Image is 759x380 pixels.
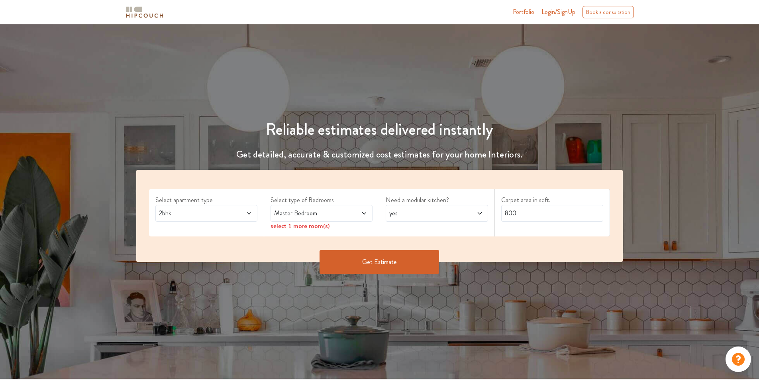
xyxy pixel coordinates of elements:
[125,5,165,19] img: logo-horizontal.svg
[273,209,344,218] span: Master Bedroom
[501,205,603,222] input: Enter area sqft
[157,209,229,218] span: 2bhk
[388,209,459,218] span: yes
[320,250,439,274] button: Get Estimate
[271,222,373,230] div: select 1 more room(s)
[271,195,373,205] label: Select type of Bedrooms
[386,195,488,205] label: Need a modular kitchen?
[125,3,165,21] span: logo-horizontal.svg
[131,120,628,139] h1: Reliable estimates delivered instantly
[155,195,257,205] label: Select apartment type
[541,7,575,16] span: Login/SignUp
[501,195,603,205] label: Carpet area in sqft.
[513,7,534,17] a: Portfolio
[131,149,628,160] h4: Get detailed, accurate & customized cost estimates for your home Interiors.
[582,6,634,18] div: Book a consultation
